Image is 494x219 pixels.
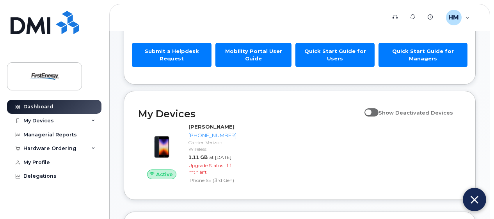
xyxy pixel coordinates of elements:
strong: [PERSON_NAME] [188,124,235,130]
a: Quick Start Guide for Users [295,43,375,67]
span: 11 mth left [188,162,232,175]
div: [PHONE_NUMBER] [188,132,236,139]
h2: My Devices [138,108,361,120]
div: iPhone SE (3rd Gen) [188,177,236,184]
img: image20231002-3703462-1angbar.jpeg [144,127,179,162]
a: Submit a Helpdesk Request [132,43,211,67]
a: Mobility Portal User Guide [215,43,291,67]
span: Upgrade Status: [188,162,224,168]
a: Active[PERSON_NAME][PHONE_NUMBER]Carrier: Verizon Wireless1.11 GBat [DATE]Upgrade Status:11 mth l... [138,123,240,185]
div: Carrier: Verizon Wireless [188,139,236,152]
img: Close chat [471,193,478,206]
span: at [DATE] [209,154,231,160]
span: Active [156,171,173,178]
span: 1.11 GB [188,154,208,160]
